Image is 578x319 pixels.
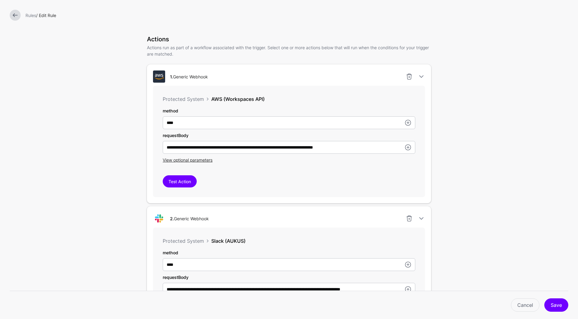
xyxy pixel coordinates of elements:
strong: 1. [170,74,173,79]
label: method [163,249,178,256]
div: Generic Webhook [168,74,210,80]
div: Generic Webhook [168,215,211,222]
button: Test Action [163,175,197,187]
label: requestBody [163,132,189,139]
h3: Actions [147,36,431,43]
span: Protected System [163,96,204,102]
label: method [163,108,178,114]
img: svg+xml;base64,PHN2ZyB3aWR0aD0iNjQiIGhlaWdodD0iNjQiIHZpZXdCb3g9IjAgMCA2NCA2NCIgZmlsbD0ibm9uZSIgeG... [153,70,165,83]
button: Save [544,298,568,312]
span: AWS (Workspaces API) [211,96,265,102]
a: Rules [25,13,36,18]
div: / Edit Rule [23,12,571,19]
span: Protected System [163,238,204,244]
label: requestBody [163,274,189,280]
span: View optional parameters [163,157,212,163]
strong: 2. [170,216,174,221]
span: Slack (AUKUS) [211,238,246,244]
p: Actions run as part of a workflow associated with the trigger. Select one or more actions below t... [147,44,431,57]
img: svg+xml;base64,PHN2ZyB3aWR0aD0iNjQiIGhlaWdodD0iNjQiIHZpZXdCb3g9IjAgMCA2NCA2NCIgZmlsbD0ibm9uZSIgeG... [153,212,165,225]
a: Cancel [511,298,539,312]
